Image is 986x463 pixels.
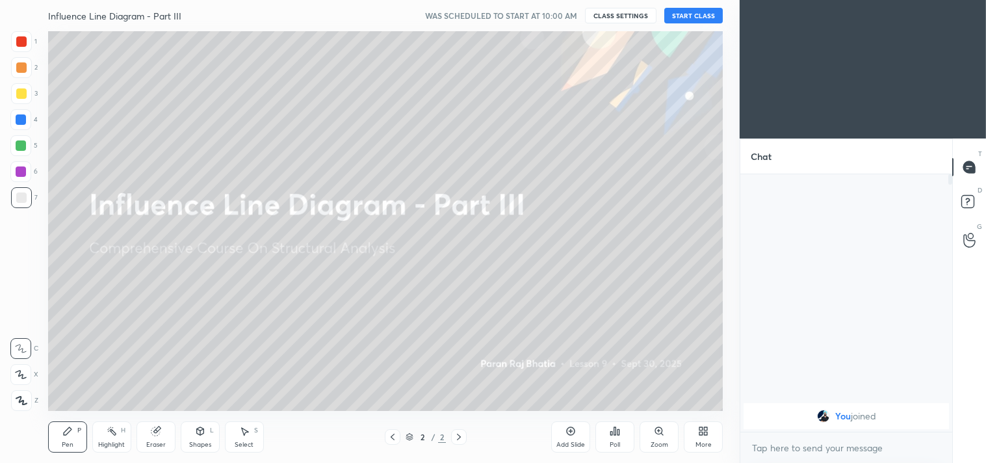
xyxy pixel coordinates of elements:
h4: Influence Line Diagram - Part III [48,10,181,22]
div: 4 [10,109,38,130]
div: C [10,338,38,359]
div: Select [235,442,253,448]
div: S [254,427,258,434]
div: Eraser [146,442,166,448]
span: joined [850,411,876,421]
div: H [121,427,125,434]
p: T [978,149,982,159]
div: 2 [11,57,38,78]
div: 6 [10,161,38,182]
img: bb0fa125db344831bf5d12566d8c4e6c.jpg [816,410,829,423]
div: Highlight [98,442,125,448]
div: P [77,427,81,434]
div: Poll [610,442,620,448]
p: Chat [740,139,782,174]
div: Z [11,390,38,411]
div: Pen [62,442,73,448]
div: Zoom [651,442,668,448]
div: Add Slide [556,442,585,448]
div: 2 [416,433,429,441]
div: 7 [11,187,38,208]
div: Shapes [189,442,211,448]
button: CLASS SETTINGS [585,8,656,23]
div: grid [740,401,952,432]
p: D [978,185,982,195]
h5: WAS SCHEDULED TO START AT 10:00 AM [425,10,577,21]
div: X [10,364,38,385]
div: 2 [438,431,446,443]
div: More [695,442,712,448]
div: L [210,427,214,434]
button: START CLASS [664,8,723,23]
p: G [977,222,982,231]
div: 5 [10,135,38,156]
div: 1 [11,31,37,52]
span: You [835,411,850,421]
div: / [432,433,435,441]
div: 3 [11,83,38,104]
